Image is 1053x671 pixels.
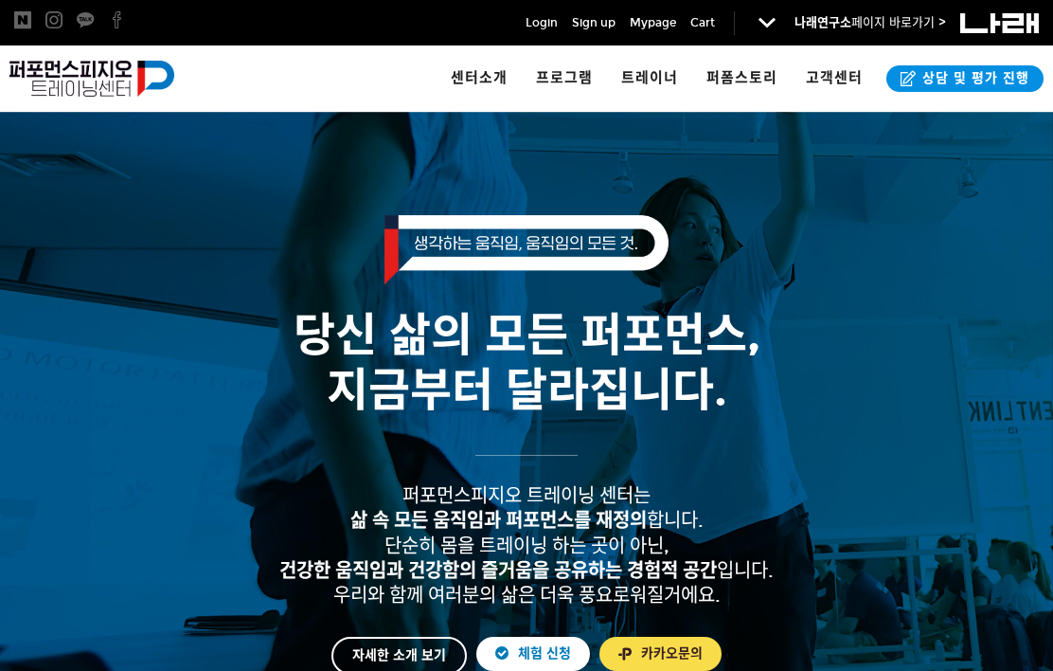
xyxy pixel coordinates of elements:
[794,15,946,30] a: 나래연구소페이지 바로가기 >
[599,637,722,671] a: 카카오문의
[279,559,717,582] strong: 건강한 움직임과 건강함의 즐거움을 공유하는 경험적 공간
[526,13,558,32] a: Login
[792,45,877,112] a: 고객센터
[690,13,715,32] a: Cart
[522,45,607,112] a: 프로그램
[536,69,593,86] span: 프로그램
[384,215,669,284] img: 생각하는 움직임, 움직임의 모든 것.
[794,15,851,30] strong: 나래연구소
[917,69,1029,88] span: 상담 및 평가 진행
[607,45,692,112] a: 트레이너
[572,13,616,32] a: Sign up
[806,69,863,86] span: 고객센터
[279,559,774,582] span: 입니다.
[621,69,678,86] span: 트레이너
[384,535,669,557] span: 단순히 몸을 트레이닝 하는 곳이 아닌,
[476,637,590,671] a: 체험 신청
[294,307,760,418] span: 당신 삶의 모든 퍼포먼스, 지금부터 달라집니다.
[630,13,676,32] a: Mypage
[706,69,777,86] span: 퍼폼스토리
[886,65,1044,92] a: 상담 및 평가 진행
[692,45,792,112] a: 퍼폼스토리
[402,484,651,507] span: 퍼포먼스피지오 트레이닝 센터는
[451,69,508,86] span: 센터소개
[437,45,522,112] a: 센터소개
[350,509,704,532] span: 합니다.
[350,509,647,532] strong: 삶 속 모든 움직임과 퍼포먼스를 재정의
[333,584,721,607] span: 우리와 함께 여러분의 삶은 더욱 풍요로워질거에요.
